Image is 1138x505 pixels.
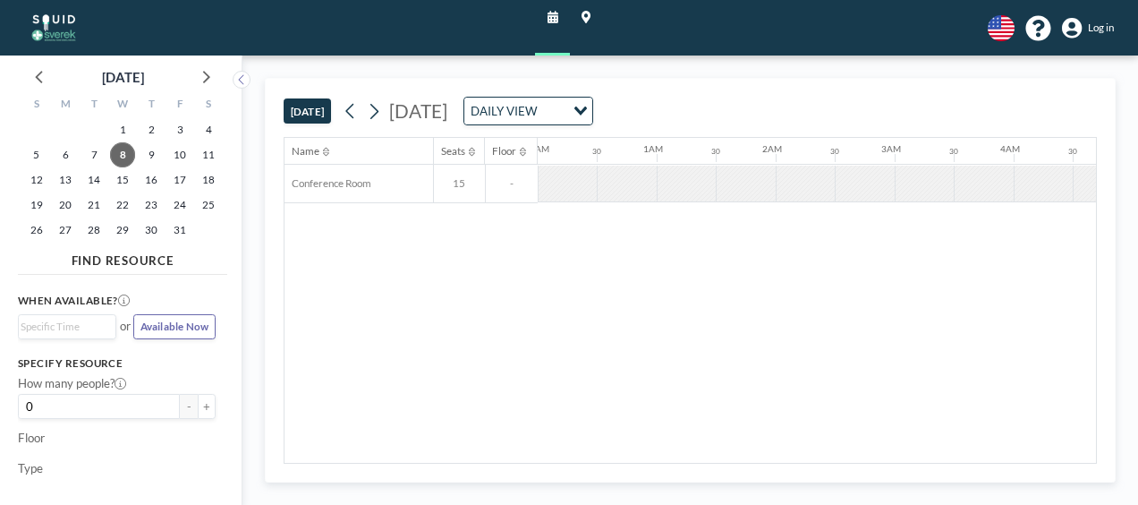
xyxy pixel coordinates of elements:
[762,143,782,154] div: 2AM
[80,94,108,117] div: T
[53,167,78,193] span: Monday, October 13, 2025
[194,94,223,117] div: S
[139,167,164,193] span: Thursday, October 16, 2025
[24,13,84,43] img: organization-logo
[18,431,45,446] label: Floor
[196,167,221,193] span: Saturday, October 18, 2025
[139,218,164,243] span: Thursday, October 30, 2025
[284,98,331,124] button: [DATE]
[53,193,78,218] span: Monday, October 20, 2025
[167,218,192,243] span: Friday, October 31, 2025
[24,142,49,167] span: Sunday, October 5, 2025
[140,321,209,332] span: Available Now
[51,94,80,117] div: M
[53,142,78,167] span: Monday, October 6, 2025
[139,142,164,167] span: Thursday, October 9, 2025
[81,142,106,167] span: Tuesday, October 7, 2025
[441,145,465,158] div: Seats
[1062,18,1115,39] a: Log in
[434,177,484,191] span: 15
[542,101,563,121] input: Search for option
[1068,147,1077,156] div: 30
[137,94,166,117] div: T
[486,177,538,191] span: -
[180,394,198,419] button: -
[468,101,541,121] span: DAILY VIEW
[110,142,135,167] span: Wednesday, October 8, 2025
[196,142,221,167] span: Saturday, October 11, 2025
[120,319,131,334] span: or
[18,376,126,391] label: How many people?
[139,193,164,218] span: Thursday, October 23, 2025
[167,142,192,167] span: Friday, October 10, 2025
[643,143,663,154] div: 1AM
[167,117,192,142] span: Friday, October 3, 2025
[1000,143,1020,154] div: 4AM
[110,193,135,218] span: Wednesday, October 22, 2025
[711,147,720,156] div: 30
[18,357,216,371] h3: Specify resource
[81,218,106,243] span: Tuesday, October 28, 2025
[81,167,106,193] span: Tuesday, October 14, 2025
[166,94,194,117] div: F
[22,94,51,117] div: S
[18,461,43,476] label: Type
[139,117,164,142] span: Thursday, October 2, 2025
[292,145,319,158] div: Name
[24,193,49,218] span: Sunday, October 19, 2025
[1088,21,1114,35] span: Log in
[18,247,228,268] h4: FIND RESOURCE
[389,99,447,122] span: [DATE]
[110,117,135,142] span: Wednesday, October 1, 2025
[167,193,192,218] span: Friday, October 24, 2025
[108,94,137,117] div: W
[464,98,593,124] div: Search for option
[21,319,106,335] input: Search for option
[196,193,221,218] span: Saturday, October 25, 2025
[949,147,958,156] div: 30
[110,167,135,193] span: Wednesday, October 15, 2025
[196,117,221,142] span: Saturday, October 4, 2025
[110,218,135,243] span: Wednesday, October 29, 2025
[81,193,106,218] span: Tuesday, October 21, 2025
[198,394,216,419] button: +
[167,167,192,193] span: Friday, October 17, 2025
[492,145,516,158] div: Floor
[284,177,371,191] span: Conference Room
[830,147,839,156] div: 30
[133,314,216,339] button: Available Now
[53,218,78,243] span: Monday, October 27, 2025
[19,315,115,338] div: Search for option
[24,218,49,243] span: Sunday, October 26, 2025
[592,147,601,156] div: 30
[102,64,144,90] div: [DATE]
[881,143,901,154] div: 3AM
[24,167,49,193] span: Sunday, October 12, 2025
